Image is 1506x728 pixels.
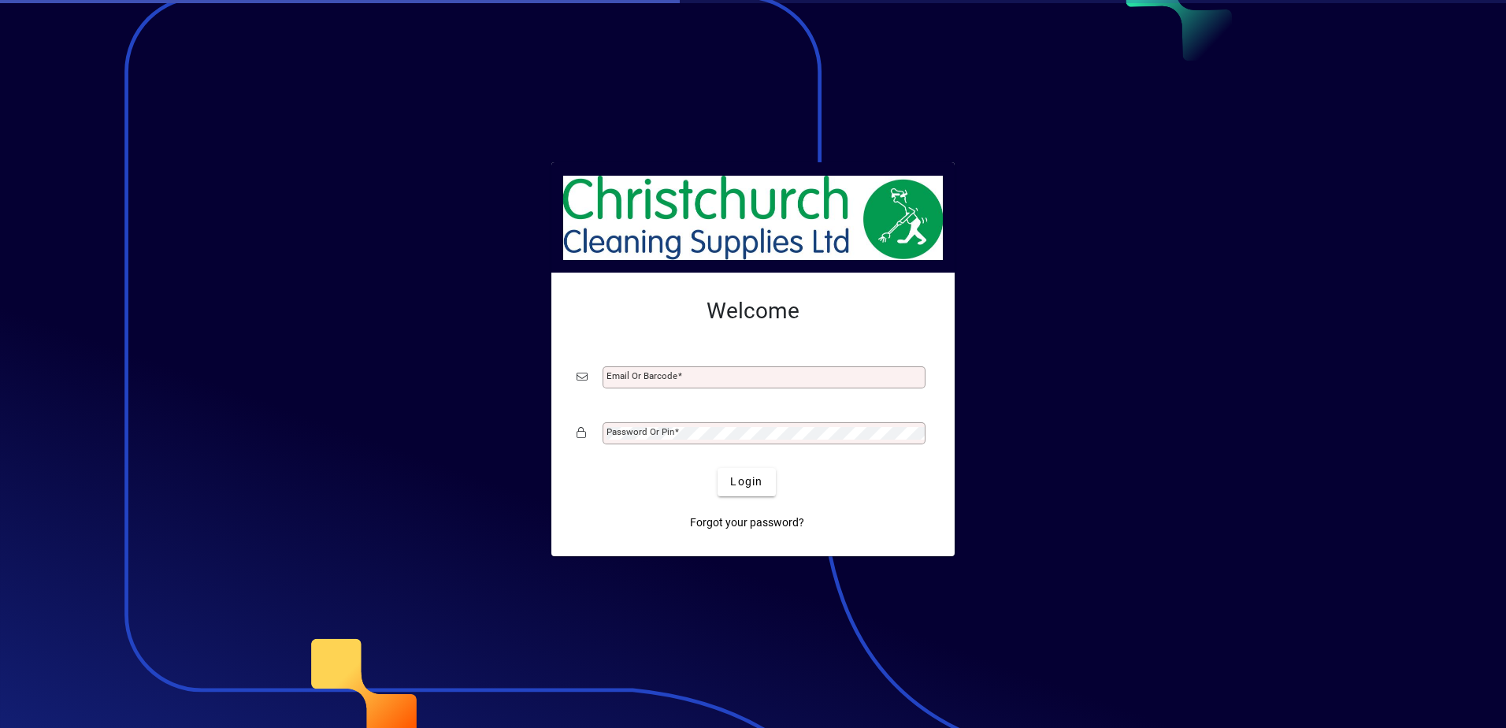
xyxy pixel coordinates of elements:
[684,509,810,537] a: Forgot your password?
[606,426,674,437] mat-label: Password or Pin
[577,298,929,325] h2: Welcome
[690,514,804,531] span: Forgot your password?
[730,474,762,490] span: Login
[718,468,775,496] button: Login
[606,370,677,381] mat-label: Email or Barcode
